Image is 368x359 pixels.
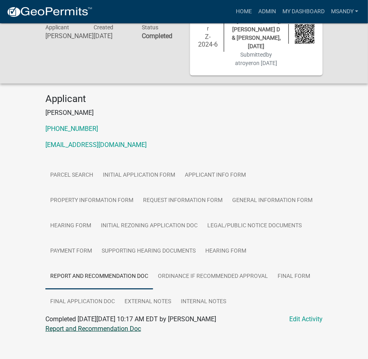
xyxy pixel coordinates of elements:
[202,213,307,239] a: Legal/Public Notice Documents
[45,315,216,323] span: Completed [DATE][DATE] 10:17 AM EDT by [PERSON_NAME]
[142,32,172,40] strong: Completed
[45,141,147,149] a: [EMAIL_ADDRESS][DOMAIN_NAME]
[279,4,328,19] a: My Dashboard
[45,264,153,290] a: Report and Recommendation Doc
[45,93,323,105] h4: Applicant
[273,264,315,290] a: Final Form
[138,188,227,214] a: Request Information Form
[45,108,323,118] p: [PERSON_NAME]
[45,24,69,31] span: Applicant
[180,163,251,188] a: Applicant Info Form
[45,289,120,315] a: Final Application Doc
[45,125,98,133] a: [PHONE_NUMBER]
[235,51,278,66] span: Submitted on [DATE]
[97,239,200,264] a: Supporting Hearing Documents
[45,32,82,40] h6: [PERSON_NAME]
[94,32,130,40] h6: [DATE]
[45,163,98,188] a: Parcel search
[45,325,141,332] a: Report and Recommendation Doc
[45,213,96,239] a: Hearing Form
[295,24,315,44] img: QR code
[98,163,180,188] a: Initial Application Form
[198,33,218,48] h6: Z-2024-6
[153,264,273,290] a: Ordinance if Recommended Approval
[176,289,231,315] a: Internal Notes
[227,188,317,214] a: General Information Form
[289,314,323,324] a: Edit Activity
[200,239,251,264] a: Hearing Form
[233,4,255,19] a: Home
[328,4,362,19] a: msandy
[255,4,279,19] a: Admin
[94,24,113,31] span: Created
[120,289,176,315] a: External Notes
[142,24,158,31] span: Status
[96,213,202,239] a: Initial Rezoning Application Doc
[45,188,138,214] a: Property Information Form
[45,239,97,264] a: Payment Form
